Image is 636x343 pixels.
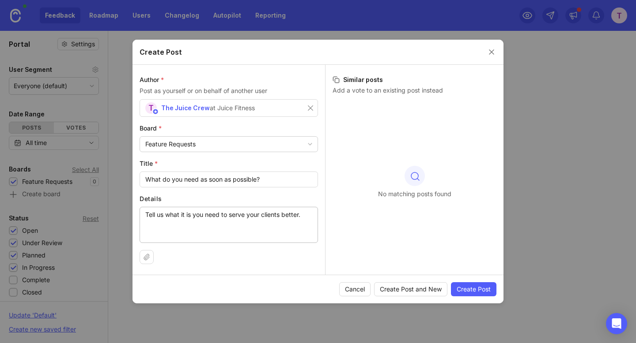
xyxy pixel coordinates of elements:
[339,282,371,296] button: Cancel
[145,102,157,114] div: T
[374,282,447,296] button: Create Post and New
[140,76,164,83] span: Author (required)
[333,75,496,84] h3: Similar posts
[380,285,442,294] span: Create Post and New
[140,124,162,132] span: Board (required)
[345,285,365,294] span: Cancel
[145,175,312,184] input: Short, descriptive title
[487,47,496,57] button: Close create post modal
[451,282,496,296] button: Create Post
[140,194,318,203] label: Details
[140,47,182,57] h2: Create Post
[140,160,158,167] span: Title (required)
[161,104,210,112] span: The Juice Crew
[606,313,627,334] div: Open Intercom Messenger
[140,86,318,96] p: Post as yourself or on behalf of another user
[457,285,491,294] span: Create Post
[378,190,451,198] p: No matching posts found
[152,108,159,115] img: member badge
[333,86,496,95] p: Add a vote to an existing post instead
[145,210,312,239] textarea: Tell us what it is you need to serve your clients better.
[145,139,196,149] div: Feature Requests
[210,103,255,113] div: at Juice Fitness
[140,250,154,264] button: Upload file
